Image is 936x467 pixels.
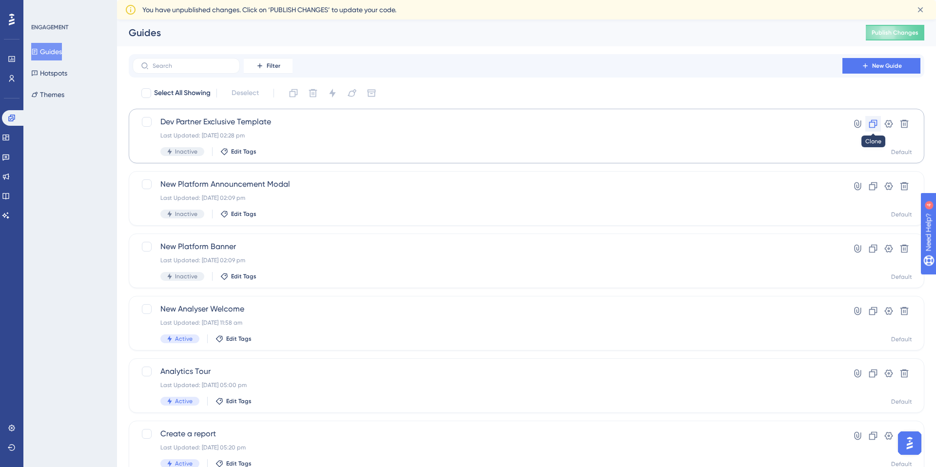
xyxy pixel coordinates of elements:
span: Edit Tags [231,272,256,280]
span: Inactive [175,272,197,280]
button: Edit Tags [220,148,256,156]
span: Active [175,335,193,343]
button: Themes [31,86,64,103]
span: Edit Tags [231,210,256,218]
span: Create a report [160,428,815,440]
div: Guides [129,26,841,39]
span: Analytics Tour [160,366,815,377]
span: Edit Tags [226,397,252,405]
div: Last Updated: [DATE] 02:09 pm [160,256,815,264]
button: New Guide [842,58,920,74]
span: Filter [267,62,280,70]
div: Last Updated: [DATE] 02:09 pm [160,194,815,202]
button: Edit Tags [215,397,252,405]
div: Last Updated: [DATE] 02:28 pm [160,132,815,139]
div: Default [891,335,912,343]
div: Last Updated: [DATE] 05:20 pm [160,444,815,451]
input: Search [153,62,232,69]
span: New Guide [872,62,902,70]
span: Edit Tags [231,148,256,156]
div: Default [891,273,912,281]
div: Last Updated: [DATE] 05:00 pm [160,381,815,389]
span: Edit Tags [226,335,252,343]
span: Select All Showing [154,87,211,99]
button: Hotspots [31,64,67,82]
span: Deselect [232,87,259,99]
button: Publish Changes [866,25,924,40]
span: Publish Changes [872,29,918,37]
div: Default [891,211,912,218]
span: New Platform Announcement Modal [160,178,815,190]
div: Last Updated: [DATE] 11:58 am [160,319,815,327]
span: Need Help? [23,2,61,14]
iframe: UserGuiding AI Assistant Launcher [895,428,924,458]
span: New Analyser Welcome [160,303,815,315]
span: Inactive [175,210,197,218]
button: Deselect [223,84,268,102]
span: Dev Partner Exclusive Template [160,116,815,128]
div: 4 [68,5,71,13]
div: ENGAGEMENT [31,23,68,31]
button: Edit Tags [215,335,252,343]
div: Default [891,398,912,406]
span: Active [175,397,193,405]
span: Inactive [175,148,197,156]
div: Default [891,148,912,156]
button: Guides [31,43,62,60]
button: Edit Tags [220,272,256,280]
button: Edit Tags [220,210,256,218]
span: You have unpublished changes. Click on ‘PUBLISH CHANGES’ to update your code. [142,4,396,16]
span: New Platform Banner [160,241,815,253]
button: Filter [244,58,292,74]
